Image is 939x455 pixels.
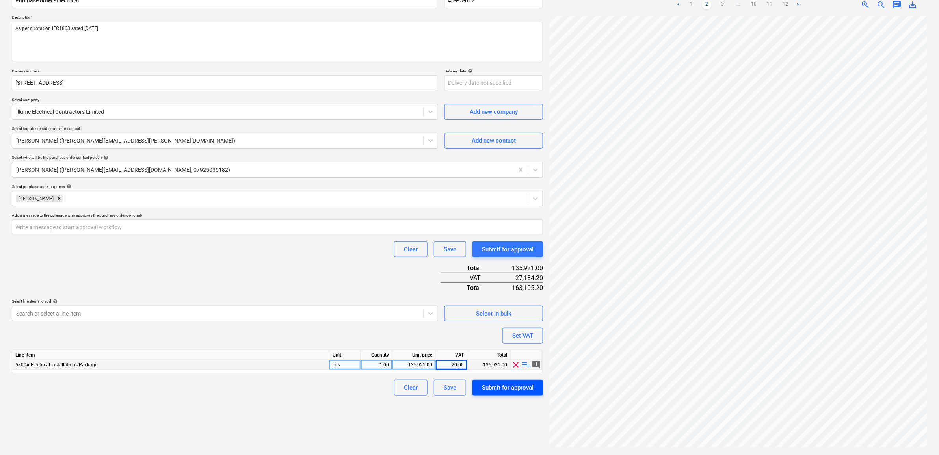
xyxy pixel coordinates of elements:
span: help [65,184,71,189]
div: Remove Sam Cornford [55,195,63,202]
button: Save [434,241,466,257]
div: Select in bulk [476,308,511,319]
input: Delivery date not specified [444,75,543,91]
span: clear [511,360,521,370]
div: Select purchase order approver [12,184,543,189]
div: Clear [404,383,418,393]
span: help [102,155,108,160]
div: VAT [441,273,493,283]
div: Unit [329,350,361,360]
button: Clear [394,380,428,396]
button: Set VAT [502,328,543,344]
div: Total [467,350,511,360]
span: 5800A Electrical Installations Package [15,362,97,368]
div: [PERSON_NAME] [16,195,55,202]
div: Select line-items to add [12,299,438,304]
div: Add new company [470,107,518,117]
p: Select supplier or subcontractor contact [12,126,438,133]
button: Add new company [444,104,543,120]
button: Submit for approval [472,241,543,257]
button: Select in bulk [444,306,543,321]
button: Clear [394,241,428,257]
div: Total [441,264,493,273]
div: Line-item [12,350,329,360]
div: Select who will be the purchase order contact person [12,155,543,160]
div: Save [444,244,456,254]
p: Description [12,15,543,21]
p: Delivery address [12,69,438,75]
span: playlist_add [522,360,531,370]
div: Set VAT [512,331,533,341]
div: Quantity [361,350,392,360]
div: 135,921.00 [396,360,432,370]
div: 20.00 [439,360,464,370]
div: Unit price [392,350,436,360]
div: 27,184.20 [493,273,543,283]
div: Save [444,383,456,393]
span: help [466,69,472,73]
button: Submit for approval [472,380,543,396]
div: Clear [404,244,418,254]
div: Add new contact [472,136,516,146]
div: Total [441,283,493,292]
div: 1.00 [364,360,389,370]
div: Delivery date [444,69,543,74]
button: Add new contact [444,133,543,149]
button: Save [434,380,466,396]
div: 135,921.00 [493,264,543,273]
span: add_comment [532,360,541,370]
div: Submit for approval [482,383,534,393]
div: 135,921.00 [467,360,511,370]
div: 163,105.20 [493,283,543,292]
input: Delivery address [12,75,438,91]
div: VAT [436,350,467,360]
input: Write a message to start approval workflow [12,219,543,235]
div: Add a message to the colleague who approves the purchase order (optional) [12,213,543,218]
p: Select company [12,97,438,104]
span: help [51,299,58,304]
textarea: As per quotation IEC1863 sated [DATE] [12,22,543,62]
div: pcs [329,360,361,370]
div: Submit for approval [482,244,534,254]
